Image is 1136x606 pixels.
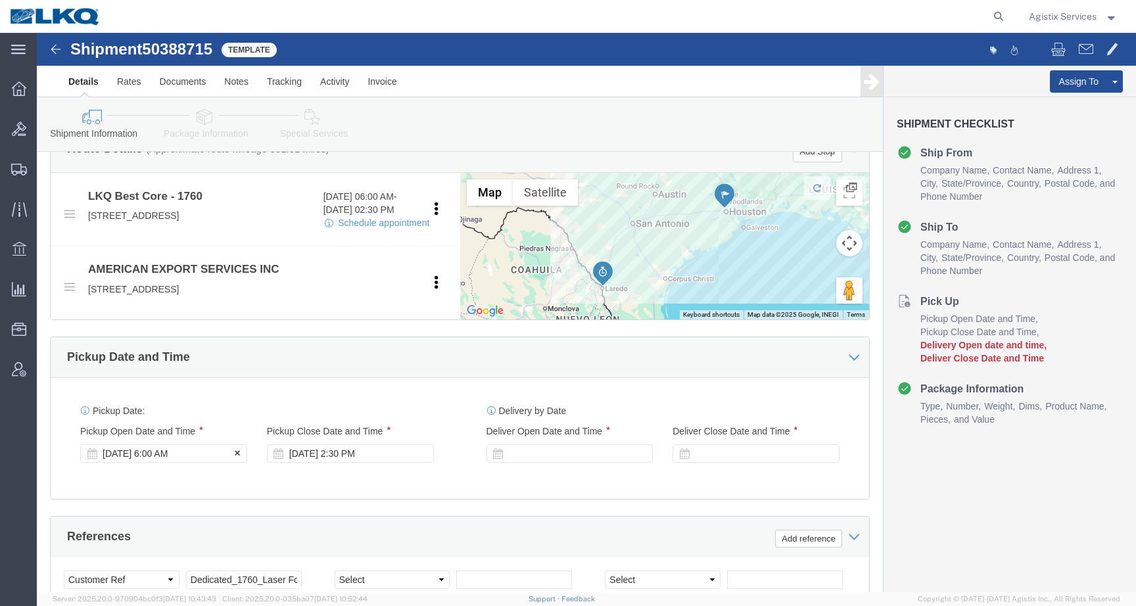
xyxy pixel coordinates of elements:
span: Agistix Services [1029,9,1097,24]
span: Server: 2025.20.0-970904bc0f3 [53,595,216,603]
button: Agistix Services [1028,9,1118,24]
a: Support [529,595,561,603]
img: logo [9,7,101,26]
a: Feedback [561,595,595,603]
span: Client: 2025.20.0-035ba07 [222,595,367,603]
span: [DATE] 10:43:43 [163,595,216,603]
span: [DATE] 10:52:44 [314,595,367,603]
span: Copyright © [DATE]-[DATE] Agistix Inc., All Rights Reserved [918,594,1120,605]
iframe: FS Legacy Container [37,33,1136,592]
